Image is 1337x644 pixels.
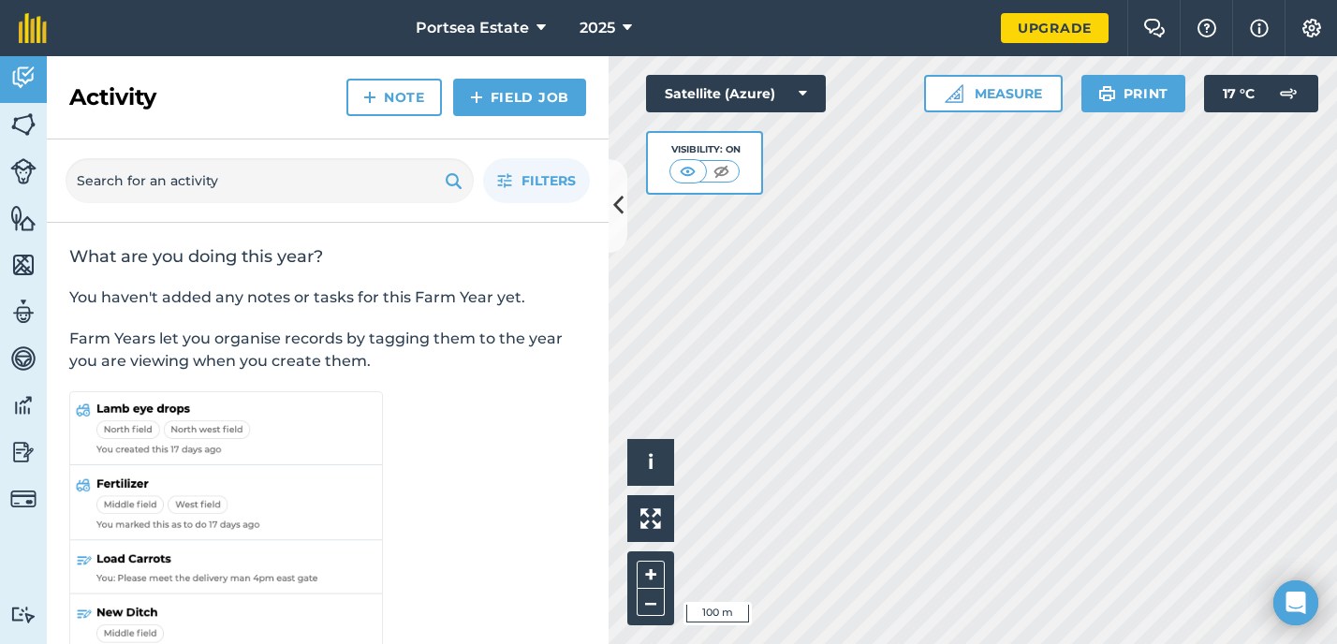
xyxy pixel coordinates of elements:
img: fieldmargin Logo [19,13,47,43]
img: Four arrows, one pointing top left, one top right, one bottom right and the last bottom left [640,508,661,529]
img: svg+xml;base64,PD94bWwgdmVyc2lvbj0iMS4wIiBlbmNvZGluZz0idXRmLTgiPz4KPCEtLSBHZW5lcmF0b3I6IEFkb2JlIE... [10,438,37,466]
button: Measure [924,75,1063,112]
button: Print [1081,75,1186,112]
button: Satellite (Azure) [646,75,826,112]
img: svg+xml;base64,PHN2ZyB4bWxucz0iaHR0cDovL3d3dy53My5vcmcvMjAwMC9zdmciIHdpZHRoPSIxOSIgaGVpZ2h0PSIyNC... [445,169,463,192]
span: 2025 [580,17,615,39]
span: Filters [522,170,576,191]
img: svg+xml;base64,PHN2ZyB4bWxucz0iaHR0cDovL3d3dy53My5vcmcvMjAwMC9zdmciIHdpZHRoPSIxOSIgaGVpZ2h0PSIyNC... [1098,82,1116,105]
button: 17 °C [1204,75,1318,112]
img: svg+xml;base64,PHN2ZyB4bWxucz0iaHR0cDovL3d3dy53My5vcmcvMjAwMC9zdmciIHdpZHRoPSIxNCIgaGVpZ2h0PSIyNC... [363,86,376,109]
img: svg+xml;base64,PHN2ZyB4bWxucz0iaHR0cDovL3d3dy53My5vcmcvMjAwMC9zdmciIHdpZHRoPSI1NiIgaGVpZ2h0PSI2MC... [10,204,37,232]
img: svg+xml;base64,PHN2ZyB4bWxucz0iaHR0cDovL3d3dy53My5vcmcvMjAwMC9zdmciIHdpZHRoPSI1MCIgaGVpZ2h0PSI0MC... [710,162,733,181]
img: Ruler icon [945,84,963,103]
input: Search for an activity [66,158,474,203]
img: svg+xml;base64,PD94bWwgdmVyc2lvbj0iMS4wIiBlbmNvZGluZz0idXRmLTgiPz4KPCEtLSBHZW5lcmF0b3I6IEFkb2JlIE... [10,64,37,92]
div: Open Intercom Messenger [1273,580,1318,625]
span: i [648,450,654,474]
a: Upgrade [1001,13,1109,43]
button: + [637,561,665,589]
img: svg+xml;base64,PD94bWwgdmVyc2lvbj0iMS4wIiBlbmNvZGluZz0idXRmLTgiPz4KPCEtLSBHZW5lcmF0b3I6IEFkb2JlIE... [10,486,37,512]
span: 17 ° C [1223,75,1255,112]
p: Farm Years let you organise records by tagging them to the year you are viewing when you create t... [69,328,586,373]
h2: What are you doing this year? [69,245,586,268]
img: Two speech bubbles overlapping with the left bubble in the forefront [1143,19,1166,37]
img: svg+xml;base64,PHN2ZyB4bWxucz0iaHR0cDovL3d3dy53My5vcmcvMjAwMC9zdmciIHdpZHRoPSIxNyIgaGVpZ2h0PSIxNy... [1250,17,1269,39]
a: Note [346,79,442,116]
img: svg+xml;base64,PD94bWwgdmVyc2lvbj0iMS4wIiBlbmNvZGluZz0idXRmLTgiPz4KPCEtLSBHZW5lcmF0b3I6IEFkb2JlIE... [10,344,37,373]
img: svg+xml;base64,PD94bWwgdmVyc2lvbj0iMS4wIiBlbmNvZGluZz0idXRmLTgiPz4KPCEtLSBHZW5lcmF0b3I6IEFkb2JlIE... [10,298,37,326]
img: svg+xml;base64,PHN2ZyB4bWxucz0iaHR0cDovL3d3dy53My5vcmcvMjAwMC9zdmciIHdpZHRoPSIxNCIgaGVpZ2h0PSIyNC... [470,86,483,109]
button: – [637,589,665,616]
h2: Activity [69,82,156,112]
a: Field Job [453,79,586,116]
img: svg+xml;base64,PHN2ZyB4bWxucz0iaHR0cDovL3d3dy53My5vcmcvMjAwMC9zdmciIHdpZHRoPSI1MCIgaGVpZ2h0PSI0MC... [676,162,699,181]
img: svg+xml;base64,PD94bWwgdmVyc2lvbj0iMS4wIiBlbmNvZGluZz0idXRmLTgiPz4KPCEtLSBHZW5lcmF0b3I6IEFkb2JlIE... [10,391,37,419]
img: svg+xml;base64,PHN2ZyB4bWxucz0iaHR0cDovL3d3dy53My5vcmcvMjAwMC9zdmciIHdpZHRoPSI1NiIgaGVpZ2h0PSI2MC... [10,251,37,279]
button: i [627,439,674,486]
button: Filters [483,158,590,203]
p: You haven't added any notes or tasks for this Farm Year yet. [69,286,586,309]
img: A cog icon [1300,19,1323,37]
img: svg+xml;base64,PD94bWwgdmVyc2lvbj0iMS4wIiBlbmNvZGluZz0idXRmLTgiPz4KPCEtLSBHZW5lcmF0b3I6IEFkb2JlIE... [10,158,37,184]
img: A question mark icon [1196,19,1218,37]
img: svg+xml;base64,PD94bWwgdmVyc2lvbj0iMS4wIiBlbmNvZGluZz0idXRmLTgiPz4KPCEtLSBHZW5lcmF0b3I6IEFkb2JlIE... [10,606,37,623]
div: Visibility: On [669,142,741,157]
img: svg+xml;base64,PD94bWwgdmVyc2lvbj0iMS4wIiBlbmNvZGluZz0idXRmLTgiPz4KPCEtLSBHZW5lcmF0b3I6IEFkb2JlIE... [1270,75,1307,112]
span: Portsea Estate [416,17,529,39]
img: svg+xml;base64,PHN2ZyB4bWxucz0iaHR0cDovL3d3dy53My5vcmcvMjAwMC9zdmciIHdpZHRoPSI1NiIgaGVpZ2h0PSI2MC... [10,110,37,139]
